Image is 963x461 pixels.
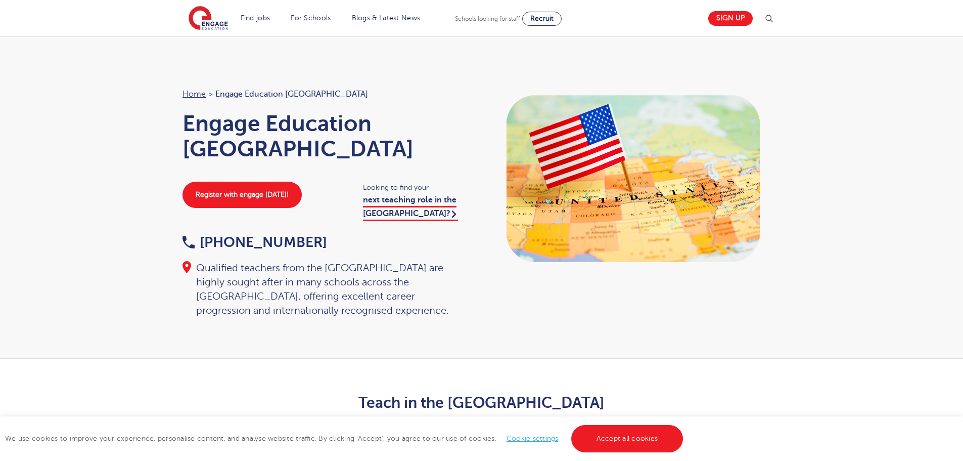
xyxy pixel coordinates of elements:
[182,261,472,318] div: Qualified teachers from the [GEOGRAPHIC_DATA] are highly sought after in many schools across the ...
[571,425,683,452] a: Accept all cookies
[522,12,562,26] a: Recruit
[234,394,729,411] h2: Teach in the [GEOGRAPHIC_DATA]
[208,90,213,99] span: >
[352,14,421,22] a: Blogs & Latest News
[363,182,472,193] span: Looking to find your
[455,15,520,22] span: Schools looking for staff
[507,435,559,442] a: Cookie settings
[708,11,753,26] a: Sign up
[182,111,472,161] h1: Engage Education [GEOGRAPHIC_DATA]
[215,88,368,101] span: Engage Education [GEOGRAPHIC_DATA]
[182,234,327,250] a: [PHONE_NUMBER]
[182,88,472,101] nav: breadcrumb
[363,195,458,221] a: next teaching role in the [GEOGRAPHIC_DATA]?
[291,14,331,22] a: For Schools
[5,435,685,442] span: We use cookies to improve your experience, personalise content, and analyse website traffic. By c...
[241,14,270,22] a: Find jobs
[530,15,554,22] span: Recruit
[182,182,302,208] a: Register with engage [DATE]!
[182,90,206,99] a: Home
[189,6,228,31] img: Engage Education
